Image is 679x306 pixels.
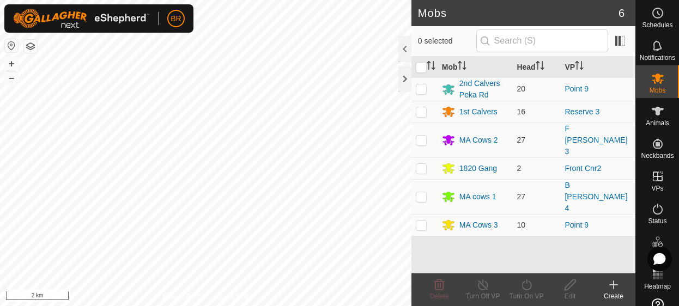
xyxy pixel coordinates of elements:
[459,191,496,203] div: MA cows 1
[459,134,498,146] div: MA Cows 2
[162,292,203,302] a: Privacy Policy
[459,219,498,231] div: MA Cows 3
[548,291,592,301] div: Edit
[575,63,584,71] p-sorticon: Activate to sort
[476,29,608,52] input: Search (S)
[461,291,505,301] div: Turn Off VP
[650,87,665,94] span: Mobs
[430,292,449,300] span: Delete
[505,291,548,301] div: Turn On VP
[517,107,525,116] span: 16
[565,124,627,156] a: F [PERSON_NAME] 3
[512,57,560,78] th: Head
[536,63,544,71] p-sorticon: Activate to sort
[644,283,671,290] span: Heatmap
[641,152,674,159] span: Neckbands
[565,181,627,212] a: B [PERSON_NAME] 4
[5,57,18,70] button: +
[642,22,672,28] span: Schedules
[651,185,663,192] span: VPs
[438,57,513,78] th: Mob
[565,84,589,93] a: Point 9
[565,221,589,229] a: Point 9
[646,120,669,126] span: Animals
[517,192,525,201] span: 27
[427,63,435,71] p-sorticon: Activate to sort
[171,13,181,25] span: BR
[565,164,601,173] a: Front Cnr2
[565,107,599,116] a: Reserve 3
[640,54,675,61] span: Notifications
[517,221,525,229] span: 10
[648,218,666,224] span: Status
[5,71,18,84] button: –
[592,291,635,301] div: Create
[418,35,476,47] span: 0 selected
[418,7,619,20] h2: Mobs
[459,163,497,174] div: 1820 Gang
[459,106,498,118] div: 1st Calvers
[458,63,466,71] p-sorticon: Activate to sort
[24,40,37,53] button: Map Layers
[5,39,18,52] button: Reset Map
[517,164,521,173] span: 2
[517,84,525,93] span: 20
[517,136,525,144] span: 27
[619,5,625,21] span: 6
[13,9,149,28] img: Gallagher Logo
[216,292,248,302] a: Contact Us
[560,57,635,78] th: VP
[459,78,508,101] div: 2nd Calvers Peka Rd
